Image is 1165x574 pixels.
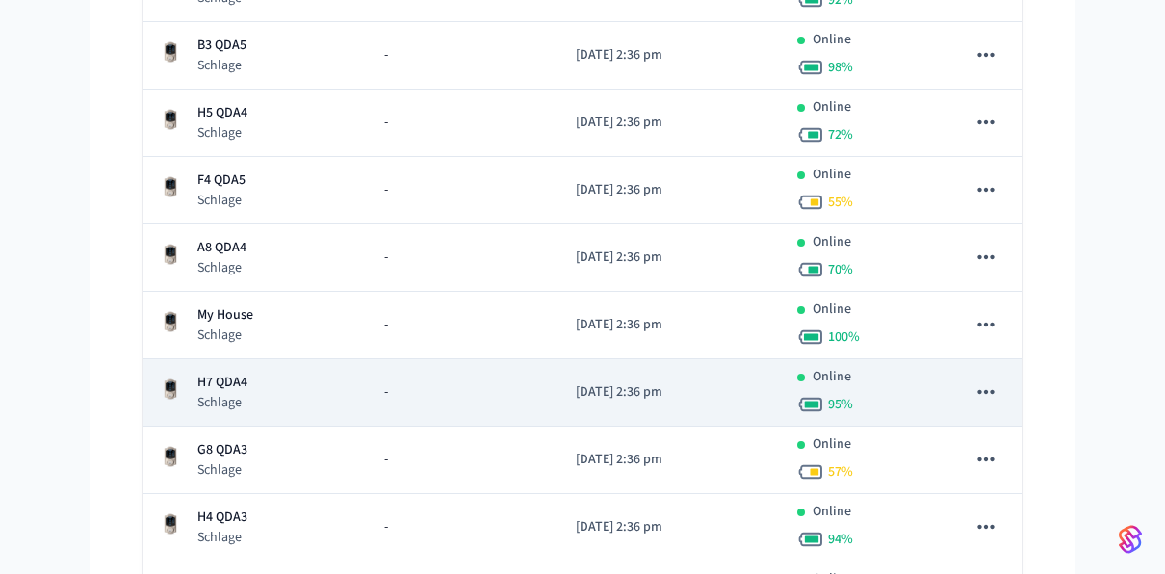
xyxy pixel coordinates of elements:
[159,175,182,198] img: Schlage Sense Smart Deadbolt with Camelot Trim, Front
[159,378,182,401] img: Schlage Sense Smart Deadbolt with Camelot Trim, Front
[159,40,182,64] img: Schlage Sense Smart Deadbolt with Camelot Trim, Front
[813,434,851,455] p: Online
[576,315,766,335] p: [DATE] 2:36 pm
[197,36,246,56] p: B3 QDA5
[813,232,851,252] p: Online
[828,327,860,347] span: 100 %
[813,30,851,50] p: Online
[576,517,766,537] p: [DATE] 2:36 pm
[197,56,246,75] p: Schlage
[384,517,388,537] span: -
[197,258,246,277] p: Schlage
[828,260,853,279] span: 70 %
[197,460,247,480] p: Schlage
[813,367,851,387] p: Online
[197,238,246,258] p: A8 QDA4
[384,45,388,65] span: -
[576,180,766,200] p: [DATE] 2:36 pm
[813,502,851,522] p: Online
[197,305,253,326] p: My House
[828,125,853,144] span: 72 %
[576,450,766,470] p: [DATE] 2:36 pm
[197,191,246,210] p: Schlage
[384,113,388,133] span: -
[828,462,853,482] span: 57 %
[159,512,182,535] img: Schlage Sense Smart Deadbolt with Camelot Trim, Front
[384,450,388,470] span: -
[576,248,766,268] p: [DATE] 2:36 pm
[828,530,853,549] span: 94 %
[159,108,182,131] img: Schlage Sense Smart Deadbolt with Camelot Trim, Front
[197,170,246,191] p: F4 QDA5
[384,248,388,268] span: -
[197,373,247,393] p: H7 QDA4
[576,113,766,133] p: [DATE] 2:36 pm
[1119,524,1142,555] img: SeamLogoGradient.69752ec5.svg
[159,310,182,333] img: Schlage Sense Smart Deadbolt with Camelot Trim, Front
[159,243,182,266] img: Schlage Sense Smart Deadbolt with Camelot Trim, Front
[384,180,388,200] span: -
[828,395,853,414] span: 95 %
[197,393,247,412] p: Schlage
[384,315,388,335] span: -
[197,326,253,345] p: Schlage
[197,123,247,143] p: Schlage
[813,165,851,185] p: Online
[813,300,851,320] p: Online
[576,45,766,65] p: [DATE] 2:36 pm
[197,103,247,123] p: H5 QDA4
[197,440,247,460] p: G8 QDA3
[197,508,247,528] p: H4 QDA3
[828,58,853,77] span: 98 %
[576,382,766,403] p: [DATE] 2:36 pm
[197,528,247,547] p: Schlage
[159,445,182,468] img: Schlage Sense Smart Deadbolt with Camelot Trim, Front
[384,382,388,403] span: -
[813,97,851,117] p: Online
[828,193,853,212] span: 55 %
